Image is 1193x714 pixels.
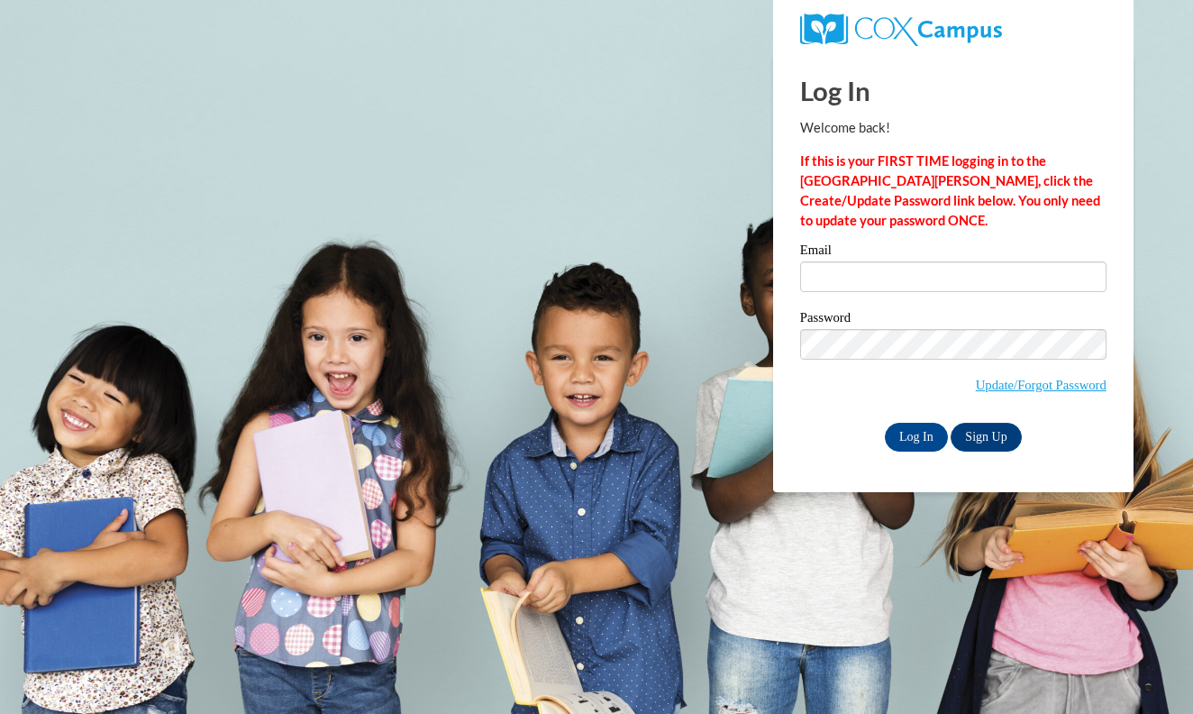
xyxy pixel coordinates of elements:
h1: Log In [800,72,1106,109]
label: Password [800,311,1106,329]
img: COX Campus [800,14,1002,46]
a: COX Campus [800,14,1106,46]
a: Update/Forgot Password [976,378,1106,392]
strong: If this is your FIRST TIME logging in to the [GEOGRAPHIC_DATA][PERSON_NAME], click the Create/Upd... [800,153,1100,228]
p: Welcome back! [800,118,1106,138]
label: Email [800,243,1106,261]
a: Sign Up [951,423,1021,452]
input: Log In [885,423,948,452]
